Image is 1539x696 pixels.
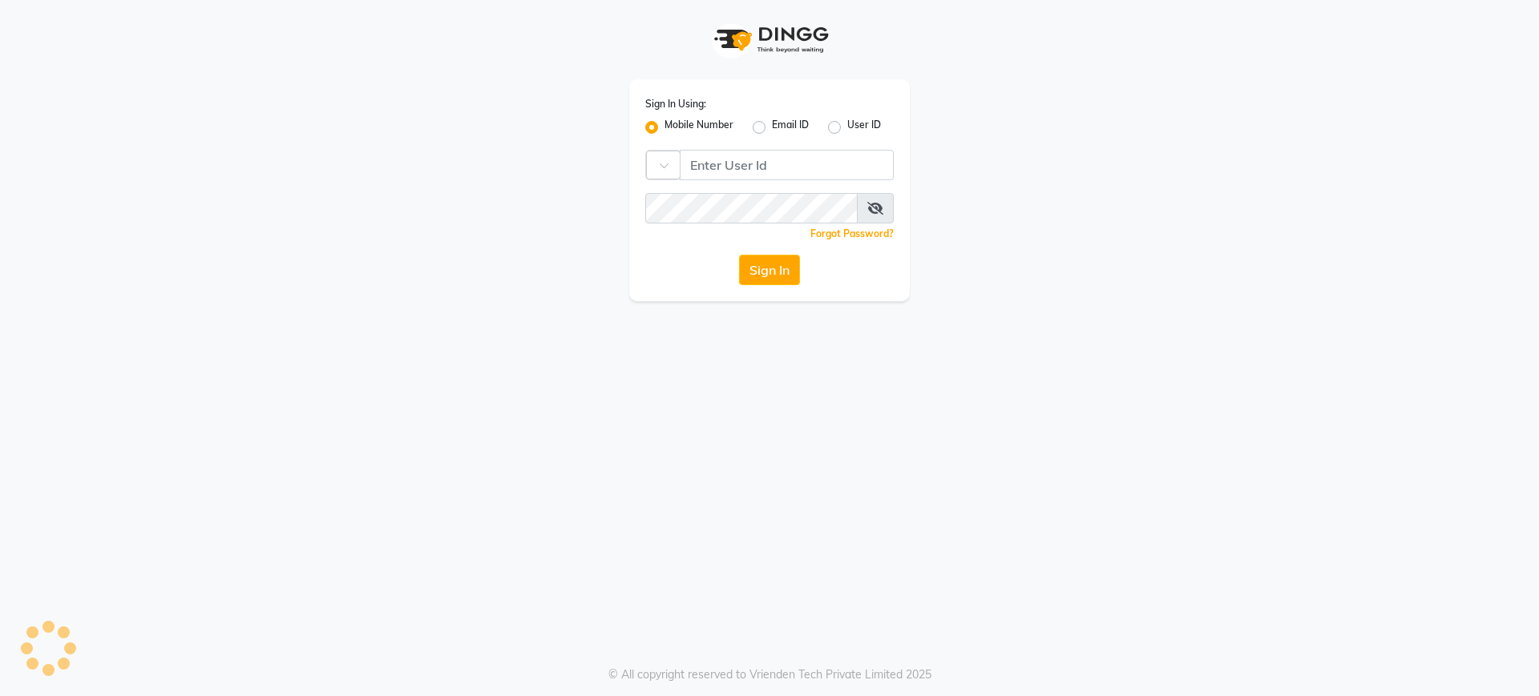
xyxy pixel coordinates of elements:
[810,227,894,239] a: Forgot Password?
[705,16,834,63] img: logo1.svg
[772,118,809,137] label: Email ID
[680,150,894,180] input: Username
[664,118,733,137] label: Mobile Number
[645,193,858,223] input: Username
[847,118,881,137] label: User ID
[739,255,800,285] button: Sign In
[645,97,706,111] label: Sign In Using:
